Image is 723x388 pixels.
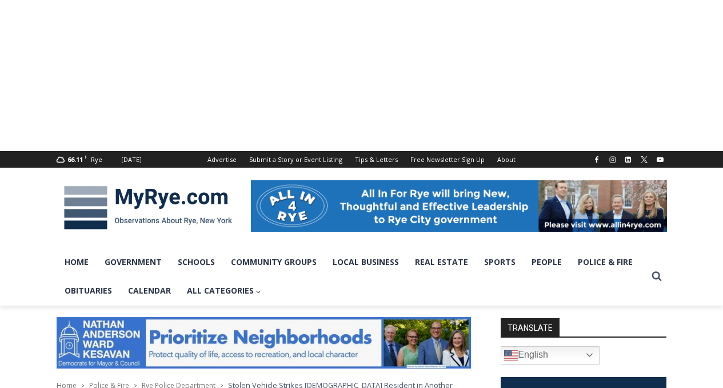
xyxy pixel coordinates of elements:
[637,153,651,167] a: X
[504,349,518,362] img: en
[501,346,600,365] a: English
[121,155,142,165] div: [DATE]
[251,180,667,232] img: All in for Rye
[201,151,522,168] nav: Secondary Navigation
[476,248,524,276] a: Sports
[57,248,97,276] a: Home
[653,153,667,167] a: YouTube
[606,153,620,167] a: Instagram
[570,248,641,276] a: Police & Fire
[57,276,120,305] a: Obituaries
[349,151,404,168] a: Tips & Letters
[187,284,262,297] span: All Categories
[491,151,522,168] a: About
[621,153,635,167] a: Linkedin
[120,276,179,305] a: Calendar
[97,248,170,276] a: Government
[501,318,560,336] strong: TRANSLATE
[590,153,604,167] a: Facebook
[407,248,476,276] a: Real Estate
[243,151,349,168] a: Submit a Story or Event Listing
[91,155,102,165] div: Rye
[67,155,83,164] span: 66.11
[325,248,407,276] a: Local Business
[179,276,270,305] a: All Categories
[57,178,239,237] img: MyRye.com
[404,151,491,168] a: Free Newsletter Sign Up
[170,248,223,276] a: Schools
[85,153,87,160] span: F
[646,266,667,287] button: View Search Form
[223,248,325,276] a: Community Groups
[201,151,243,168] a: Advertise
[57,248,646,306] nav: Primary Navigation
[524,248,570,276] a: People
